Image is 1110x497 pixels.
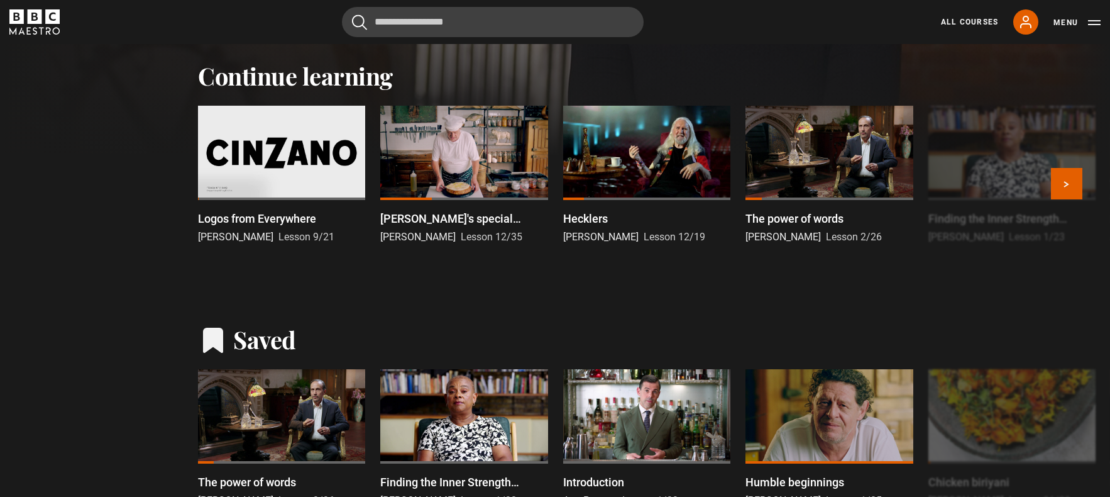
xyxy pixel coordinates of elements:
[198,474,296,491] p: The power of words
[563,210,608,227] p: Hecklers
[1053,16,1101,29] button: Toggle navigation
[342,7,644,37] input: Search
[198,106,365,245] a: Logos from Everywhere [PERSON_NAME] Lesson 9/21
[233,325,296,354] h2: Saved
[928,231,1004,243] span: [PERSON_NAME]
[380,106,547,245] a: [PERSON_NAME]'s special tortilla [PERSON_NAME] Lesson 12/35
[928,210,1096,227] p: Finding the Inner Strength Introduction
[461,231,522,243] span: Lesson 12/35
[563,474,624,491] p: Introduction
[745,231,821,243] span: [PERSON_NAME]
[198,210,316,227] p: Logos from Everywhere
[563,106,730,245] a: Hecklers [PERSON_NAME] Lesson 12/19
[380,210,547,227] p: [PERSON_NAME]'s special tortilla
[278,231,334,243] span: Lesson 9/21
[745,474,844,491] p: Humble beginnings
[1009,231,1065,243] span: Lesson 1/23
[380,231,456,243] span: [PERSON_NAME]
[745,106,913,245] a: The power of words [PERSON_NAME] Lesson 2/26
[941,16,998,28] a: All Courses
[9,9,60,35] svg: BBC Maestro
[198,231,273,243] span: [PERSON_NAME]
[644,231,705,243] span: Lesson 12/19
[563,231,639,243] span: [PERSON_NAME]
[826,231,882,243] span: Lesson 2/26
[745,210,843,227] p: The power of words
[352,14,367,30] button: Submit the search query
[928,474,1009,491] p: Chicken biriyani
[380,474,547,491] p: Finding the Inner Strength Introduction
[198,62,912,91] h2: Continue learning
[928,106,1096,245] a: Finding the Inner Strength Introduction [PERSON_NAME] Lesson 1/23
